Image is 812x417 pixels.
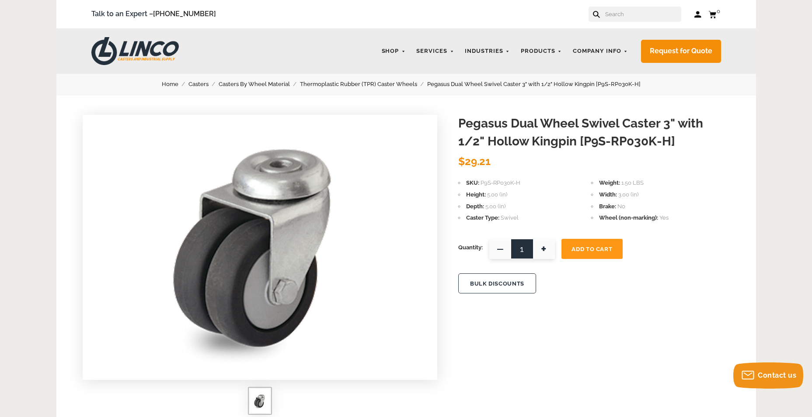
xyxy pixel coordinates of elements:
span: Quantity [458,239,483,256]
span: Contact us [758,371,796,379]
img: Pegasus Dual Wheel Swivel Caster 3" with 1/2" Hollow Kingpin [P9S-RP030K-H] [158,115,362,377]
span: $29.21 [458,155,491,168]
a: Request for Quote [641,40,721,63]
span: Height [466,191,486,198]
span: SKU [466,179,479,186]
span: Swivel [501,214,519,221]
span: Weight [599,179,620,186]
span: Yes [659,214,669,221]
a: Home [162,79,188,89]
a: Pegasus Dual Wheel Swivel Caster 3" with 1/2" Hollow Kingpin [P9S-RP030K-H] [427,79,651,89]
span: Depth [466,203,484,210]
span: — [489,239,511,259]
span: Brake [599,203,616,210]
span: Talk to an Expert – [91,8,216,20]
span: Caster Type [466,214,499,221]
span: No [617,203,625,210]
span: Width [599,191,617,198]
span: P9S-RP030K-H [481,179,520,186]
a: Thermoplastic Rubber (TPR) Caster Wheels [300,79,427,89]
a: Log in [694,10,702,19]
a: Products [516,43,566,60]
span: 3.00 (in) [618,191,638,198]
a: Industries [460,43,514,60]
a: Casters [188,79,219,89]
button: Add To Cart [561,239,623,259]
span: + [533,239,555,259]
img: LINCO CASTERS & INDUSTRIAL SUPPLY [91,37,179,65]
span: 0 [717,8,720,14]
span: 5.00 (in) [487,191,507,198]
button: Contact us [733,362,803,389]
a: Services [412,43,458,60]
a: 0 [708,9,721,20]
input: Search [604,7,681,22]
a: [PHONE_NUMBER] [153,10,216,18]
h1: Pegasus Dual Wheel Swivel Caster 3" with 1/2" Hollow Kingpin [P9S-RP030K-H] [458,115,730,150]
a: Casters By Wheel Material [219,79,300,89]
button: BULK DISCOUNTS [458,273,536,293]
span: 1.50 LBS [621,179,644,186]
a: Shop [377,43,410,60]
img: Pegasus Dual Wheel Swivel Caster 3" with 1/2" Hollow Kingpin [P9S-RP030K-H] [253,392,267,410]
span: Wheel (non-marking) [599,214,658,221]
span: Add To Cart [572,246,612,252]
a: Company Info [568,43,632,60]
span: 5.00 (in) [485,203,505,210]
